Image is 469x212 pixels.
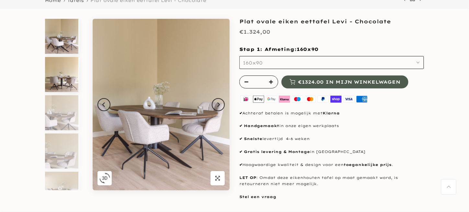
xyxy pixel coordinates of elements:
[99,173,110,183] img: 3D_icon.svg
[239,136,242,141] strong: ✔
[297,46,318,53] span: 160x90
[244,149,310,154] strong: Gratis levering & Montage
[355,95,368,104] img: american express
[304,95,317,104] img: master
[239,19,424,24] h1: Plat ovale eiken eettafel Levi - Chocolate
[239,175,424,188] p: : Omdat deze eikenhouten tafel op maat gemaakt word, is retourneren niet meer mogelijk.
[212,98,225,111] button: Next
[239,162,242,167] strong: ✔
[97,98,110,111] button: Previous
[239,149,242,154] strong: ✔
[243,60,263,66] span: 160x90
[239,162,424,168] p: Hoogwaardige kwaliteit & design voor een .
[441,180,456,194] a: Terug naar boven
[252,95,265,104] img: apple pay
[239,46,318,52] span: Stap 1: Afmeting:
[239,27,270,37] div: €1.324,00
[244,136,262,141] strong: Snelste
[239,56,424,69] button: 160x90
[239,110,424,117] p: Achteraf betalen is mogelijk met
[298,80,400,84] span: €1324.00 in mijn winkelwagen
[344,162,392,167] strong: toegankelijke prijs
[239,149,424,155] p: in [GEOGRAPHIC_DATA]
[239,95,252,104] img: ideal
[239,175,256,180] strong: LET OP
[239,136,424,142] p: levertijd 4-6 weken
[239,123,424,129] p: in onze eigen werkplaats
[343,95,356,104] img: visa
[317,95,330,104] img: paypal
[278,95,291,104] img: klarna
[244,124,279,128] strong: Handgemaakt
[265,95,278,104] img: google pay
[239,111,242,115] strong: ✔
[281,76,408,88] button: €1324.00 in mijn winkelwagen
[239,124,242,128] strong: ✔
[291,95,304,104] img: maestro
[239,194,276,199] a: Stel een vraag
[330,95,343,104] img: shopify pay
[323,111,340,115] strong: Klarna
